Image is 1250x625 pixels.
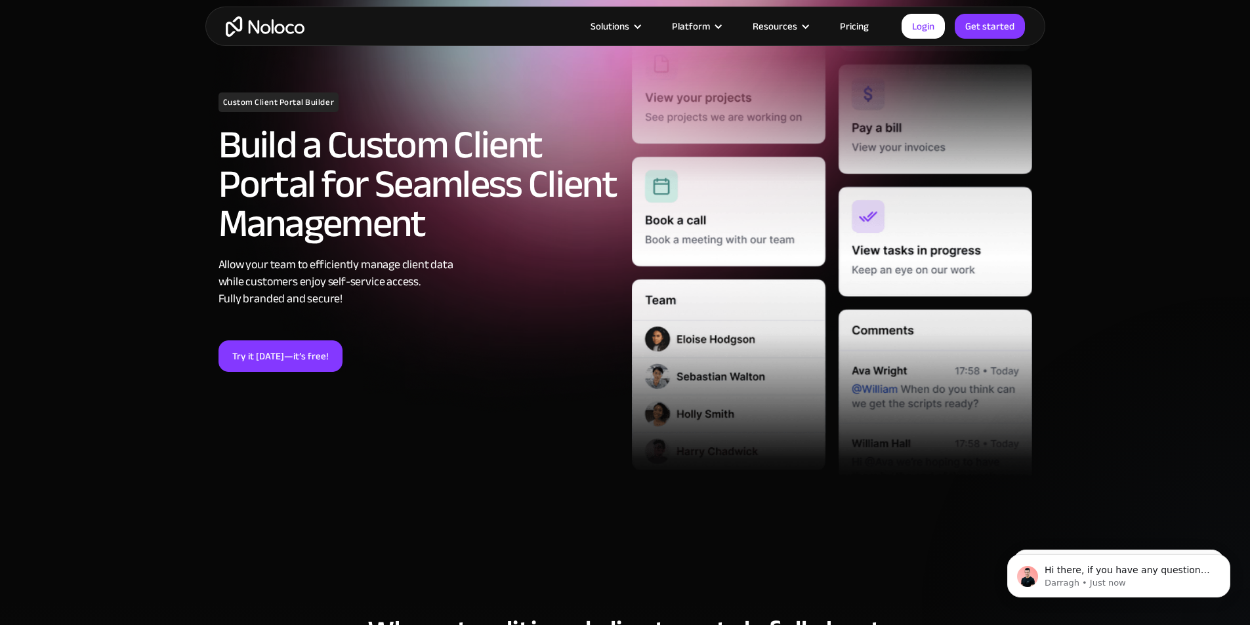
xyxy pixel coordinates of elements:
div: Solutions [591,18,629,35]
a: Login [902,14,945,39]
div: Resources [753,18,797,35]
div: Solutions [574,18,656,35]
h1: Custom Client Portal Builder [219,92,339,112]
a: Pricing [823,18,885,35]
h2: Build a Custom Client Portal for Seamless Client Management [219,125,619,243]
div: Allow your team to efficiently manage client data while customers enjoy self-service access. Full... [219,256,619,308]
a: Get started [955,14,1025,39]
a: Try it [DATE]—it’s free! [219,340,343,372]
a: home [226,16,304,37]
iframe: Intercom notifications message [988,527,1250,618]
div: Platform [672,18,710,35]
div: Platform [656,18,736,35]
div: Resources [736,18,823,35]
